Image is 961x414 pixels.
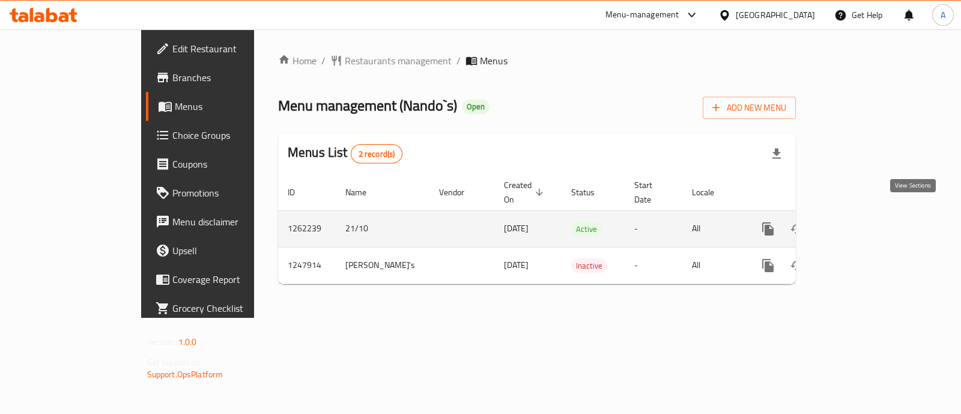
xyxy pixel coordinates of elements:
span: Menu disclaimer [172,215,292,229]
li: / [321,53,326,68]
span: Promotions [172,186,292,200]
a: Choice Groups [146,121,302,150]
a: Edit Restaurant [146,34,302,63]
span: Add New Menu [712,100,786,115]
a: Branches [146,63,302,92]
h2: Menus List [288,144,402,163]
span: Vendor [439,185,480,199]
a: Grocery Checklist [146,294,302,323]
a: Restaurants management [330,53,452,68]
span: Grocery Checklist [172,301,292,315]
span: Edit Restaurant [172,41,292,56]
a: Coverage Report [146,265,302,294]
table: enhanced table [278,174,879,284]
span: [DATE] [504,257,529,273]
span: Menus [175,99,292,114]
span: Start Date [634,178,668,207]
span: Coupons [172,157,292,171]
td: - [625,247,682,284]
div: Menu-management [605,8,679,22]
span: Inactive [571,259,607,273]
span: Upsell [172,243,292,258]
li: / [456,53,461,68]
a: Menus [146,92,302,121]
div: [GEOGRAPHIC_DATA] [736,8,815,22]
button: Change Status [783,251,811,280]
span: Status [571,185,610,199]
div: Export file [762,139,791,168]
span: 2 record(s) [351,148,402,160]
td: All [682,247,744,284]
span: Created On [504,178,547,207]
div: Inactive [571,258,607,273]
td: - [625,210,682,247]
span: Restaurants management [345,53,452,68]
td: 1247914 [278,247,336,284]
span: Get support on: [147,355,202,370]
span: Coverage Report [172,272,292,287]
span: ID [288,185,311,199]
div: Open [462,100,490,114]
span: 1.0.0 [178,334,197,350]
span: Menus [480,53,508,68]
button: more [754,251,783,280]
span: A [941,8,945,22]
a: Support.OpsPlatform [147,367,223,382]
span: [DATE] [504,221,529,236]
span: Locale [692,185,730,199]
a: Coupons [146,150,302,178]
th: Actions [744,174,879,211]
a: Promotions [146,178,302,207]
td: 21/10 [336,210,429,247]
button: more [754,215,783,243]
td: [PERSON_NAME]'s [336,247,429,284]
button: Add New Menu [703,97,796,119]
nav: breadcrumb [278,53,796,68]
span: Open [462,102,490,112]
span: Version: [147,334,177,350]
span: Active [571,222,602,236]
a: Menu disclaimer [146,207,302,236]
span: Menu management ( Nando`s ) [278,92,457,119]
td: 1262239 [278,210,336,247]
a: Upsell [146,236,302,265]
span: Choice Groups [172,128,292,142]
button: Change Status [783,215,811,243]
td: All [682,210,744,247]
span: Branches [172,70,292,85]
span: Name [345,185,382,199]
